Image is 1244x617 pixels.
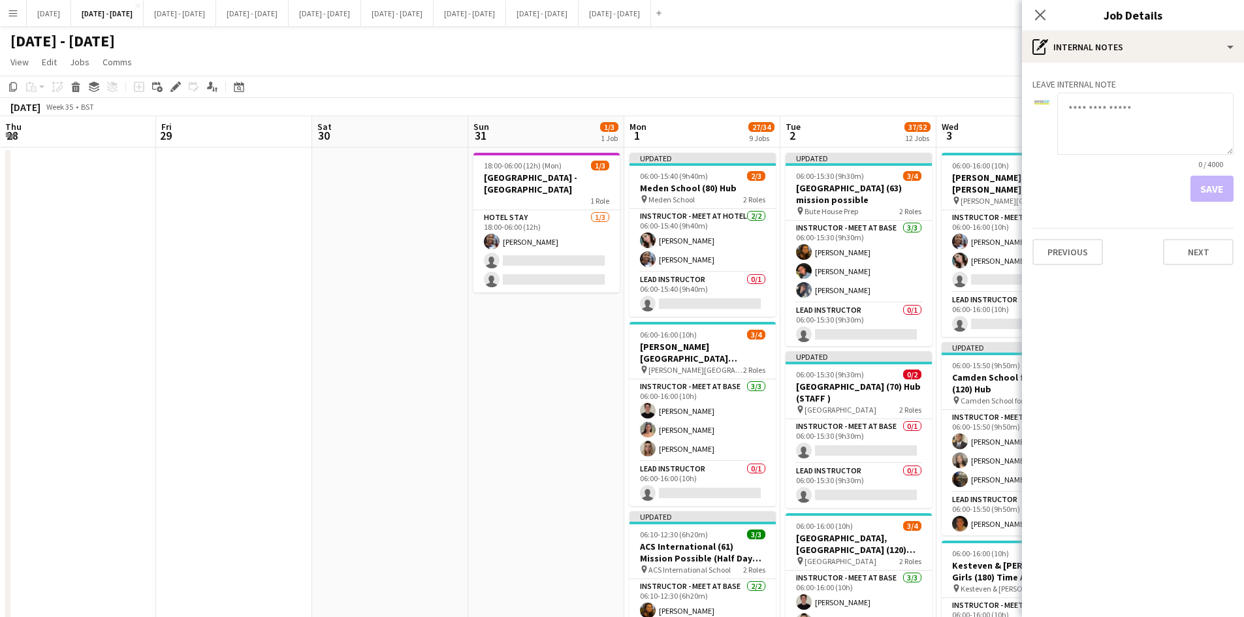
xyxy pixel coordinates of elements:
span: 06:00-15:50 (9h50m) [952,360,1020,370]
div: BST [81,102,94,112]
span: 2 Roles [743,195,765,204]
app-job-card: 06:00-16:00 (10h)3/4[PERSON_NAME][GEOGRAPHIC_DATA][PERSON_NAME] (100) Hub [PERSON_NAME][GEOGRAPHI... [630,322,776,506]
span: 06:00-16:00 (10h) [952,548,1009,558]
div: 1 Job [601,133,618,143]
span: 27/34 [748,122,774,132]
app-card-role: Instructor - Meet at Hotel2/206:00-15:40 (9h40m)[PERSON_NAME][PERSON_NAME] [630,209,776,272]
span: 18:00-06:00 (12h) (Mon) [484,161,562,170]
span: Meden School [648,195,695,204]
app-job-card: Updated06:00-15:30 (9h30m)0/2[GEOGRAPHIC_DATA] (70) Hub (STAFF ) [GEOGRAPHIC_DATA]2 RolesInstruct... [786,351,932,508]
app-card-role: Lead Instructor0/106:00-16:00 (10h) [630,462,776,506]
button: [DATE] - [DATE] [579,1,651,26]
span: ACS International School [648,565,731,575]
h3: Kesteven & [PERSON_NAME] Girls (180) Time Attack (Half Day PM) [942,560,1088,583]
span: 2 Roles [743,365,765,375]
button: [DATE] - [DATE] [434,1,506,26]
div: Updated [786,351,932,362]
span: Sun [473,121,489,133]
h3: [PERSON_NAME] [PERSON_NAME] (88/88) Hub (Split Day) [942,172,1088,195]
span: 3 [940,128,959,143]
app-job-card: 18:00-06:00 (12h) (Mon)1/3[GEOGRAPHIC_DATA] - [GEOGRAPHIC_DATA]1 RoleHotel Stay1/318:00-06:00 (12... [473,153,620,293]
span: 30 [315,128,332,143]
button: [DATE] - [DATE] [144,1,216,26]
span: 06:00-16:00 (10h) [952,161,1009,170]
button: [DATE] - [DATE] [506,1,579,26]
h3: [GEOGRAPHIC_DATA] (63) mission possible [786,182,932,206]
span: 1/3 [591,161,609,170]
app-card-role: Lead Instructor0/106:00-15:30 (9h30m) [786,303,932,347]
span: 28 [3,128,22,143]
span: Thu [5,121,22,133]
button: [DATE] - [DATE] [71,1,144,26]
button: Next [1163,239,1234,265]
span: Edit [42,56,57,68]
span: [GEOGRAPHIC_DATA] [805,556,876,566]
h1: [DATE] - [DATE] [10,31,115,51]
div: Updated [786,153,932,163]
app-job-card: 06:00-16:00 (10h)2/4[PERSON_NAME] [PERSON_NAME] (88/88) Hub (Split Day) [PERSON_NAME][GEOGRAPHIC_... [942,153,1088,337]
div: [DATE] [10,101,40,114]
span: 2/3 [747,171,765,181]
span: 1 Role [590,196,609,206]
span: 29 [159,128,172,143]
div: Internal notes [1022,31,1244,63]
span: 1 [628,128,646,143]
app-card-role: Hotel Stay1/318:00-06:00 (12h)[PERSON_NAME] [473,210,620,293]
app-card-role: Instructor - Meet at Hotel2/306:00-16:00 (10h)[PERSON_NAME][PERSON_NAME] [942,210,1088,293]
span: 06:10-12:30 (6h20m) [640,530,708,539]
span: 06:00-15:30 (9h30m) [796,171,864,181]
a: Edit [37,54,62,71]
span: 2 Roles [899,206,921,216]
button: [DATE] - [DATE] [216,1,289,26]
span: 2 Roles [743,565,765,575]
span: Sat [317,121,332,133]
div: 12 Jobs [905,133,930,143]
h3: ACS International (61) Mission Possible (Half Day AM) [630,541,776,564]
span: 3/4 [747,330,765,340]
app-card-role: Instructor - Meet at School3/306:00-15:50 (9h50m)[PERSON_NAME][PERSON_NAME][PERSON_NAME] [942,410,1088,492]
div: Updated [630,153,776,163]
span: Mon [630,121,646,133]
app-card-role: Lead Instructor0/106:00-15:30 (9h30m) [786,464,932,508]
span: Week 35 [43,102,76,112]
span: 06:00-16:00 (10h) [796,521,853,531]
span: 1/3 [600,122,618,132]
h3: [GEOGRAPHIC_DATA] - [GEOGRAPHIC_DATA] [473,172,620,195]
span: 0/2 [903,370,921,379]
span: 3/4 [903,171,921,181]
span: 2 Roles [899,556,921,566]
button: [DATE] - [DATE] [289,1,361,26]
span: 0 / 4000 [1188,159,1234,169]
span: Kesteven & [PERSON_NAME] Girls [961,584,1055,593]
span: 3/3 [747,530,765,539]
h3: Job Details [1022,7,1244,24]
span: Bute House Prep [805,206,858,216]
app-job-card: Updated06:00-15:30 (9h30m)3/4[GEOGRAPHIC_DATA] (63) mission possible Bute House Prep2 RolesInstru... [786,153,932,346]
app-job-card: Updated06:00-15:50 (9h50m)4/4Camden School for Girls (120) Hub Camden School for Girls2 RolesInst... [942,342,1088,535]
span: 37/52 [904,122,931,132]
a: View [5,54,34,71]
span: 31 [471,128,489,143]
h3: Camden School for Girls (120) Hub [942,372,1088,395]
app-card-role: Lead Instructor0/106:00-16:00 (10h) [942,293,1088,337]
h3: [PERSON_NAME][GEOGRAPHIC_DATA][PERSON_NAME] (100) Hub [630,341,776,364]
span: [PERSON_NAME][GEOGRAPHIC_DATA][PERSON_NAME] [648,365,743,375]
span: [GEOGRAPHIC_DATA] [805,405,876,415]
button: Previous [1032,239,1103,265]
span: [PERSON_NAME][GEOGRAPHIC_DATA] [961,196,1055,206]
div: Updated [942,342,1088,353]
h3: [GEOGRAPHIC_DATA] (70) Hub (STAFF ) [786,381,932,404]
app-card-role: Instructor - Meet at Base0/106:00-15:30 (9h30m) [786,419,932,464]
span: View [10,56,29,68]
div: 9 Jobs [749,133,774,143]
a: Comms [97,54,137,71]
span: 06:00-16:00 (10h) [640,330,697,340]
span: Wed [942,121,959,133]
app-card-role: Lead Instructor0/106:00-15:40 (9h40m) [630,272,776,317]
div: Updated06:00-15:40 (9h40m)2/3Meden School (80) Hub Meden School2 RolesInstructor - Meet at Hotel2... [630,153,776,317]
